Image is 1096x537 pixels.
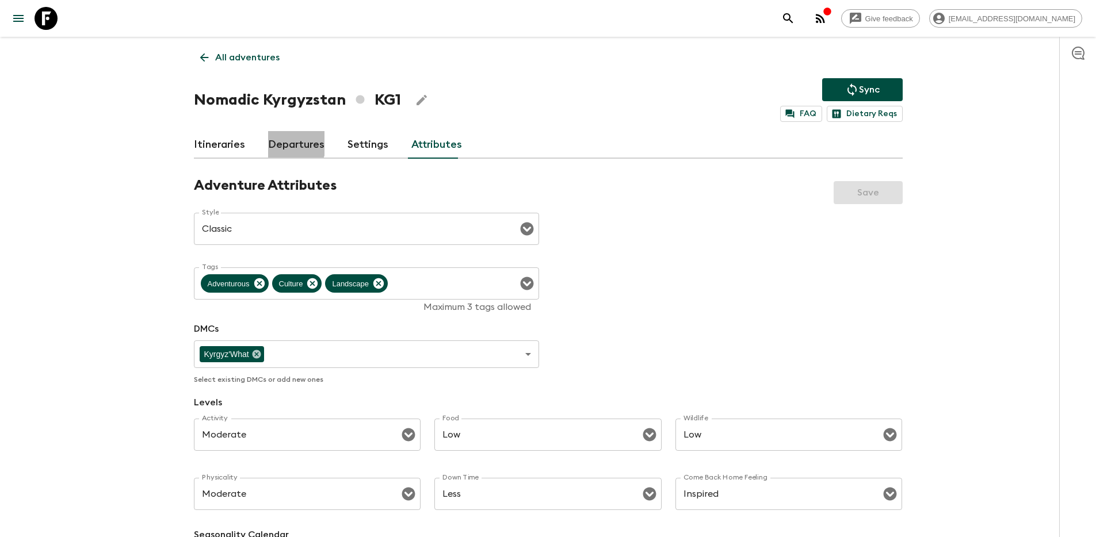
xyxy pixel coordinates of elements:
a: Attributes [411,131,462,159]
button: Open [400,427,417,443]
button: Edit Adventure Title [410,89,433,112]
div: Kyrgyz'What [200,346,264,362]
label: Down Time [442,473,479,482]
button: Open [519,275,535,291]
div: Landscape [325,274,388,293]
div: [EMAIL_ADDRESS][DOMAIN_NAME] [929,9,1082,28]
button: Open [400,486,417,502]
label: Wildlife [683,413,708,423]
p: Levels [194,396,903,409]
p: DMCs [194,322,539,336]
p: All adventures [215,51,280,64]
h1: Nomadic Kyrgyzstan KG1 [194,89,401,112]
div: Culture [272,274,322,293]
label: Food [442,413,459,423]
label: Tags [202,262,218,272]
a: Give feedback [841,9,920,28]
button: menu [7,7,30,30]
span: Landscape [325,277,376,290]
span: Adventurous [201,277,257,290]
button: search adventures [777,7,800,30]
span: [EMAIL_ADDRESS][DOMAIN_NAME] [942,14,1082,23]
h2: Adventure Attributes [194,177,337,194]
button: Open [882,427,898,443]
p: Sync [859,83,880,97]
label: Come Back Home Feeling [683,473,767,482]
button: Open [882,486,898,502]
a: Settings [347,131,388,159]
button: Open [519,221,535,237]
label: Activity [202,413,228,423]
div: Adventurous [201,274,269,293]
span: Kyrgyz'What [200,348,254,361]
a: Itineraries [194,131,245,159]
a: Departures [268,131,324,159]
p: Select existing DMCs or add new ones [194,373,539,386]
p: Maximum 3 tags allowed [202,301,531,313]
a: All adventures [194,46,286,69]
button: Sync adventure departures to the booking engine [822,78,903,101]
span: Give feedback [859,14,919,23]
button: Open [641,427,658,443]
label: Style [202,208,219,217]
label: Physicality [202,473,238,482]
button: Open [641,486,658,502]
a: FAQ [780,106,822,122]
a: Dietary Reqs [827,106,903,122]
span: Culture [272,277,310,290]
